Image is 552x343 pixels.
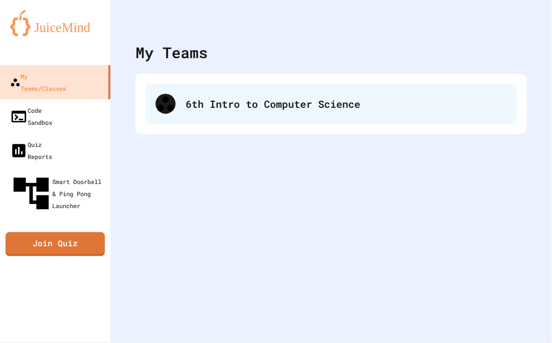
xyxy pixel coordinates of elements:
[10,138,52,162] div: Quiz Reports
[6,232,105,256] a: Join Quiz
[10,10,100,36] img: logo-orange.svg
[10,173,106,215] div: Smart Doorbell & Ping Pong Launcher
[135,41,208,64] div: My Teams
[186,96,507,111] div: 6th Intro to Computer Science
[10,104,52,128] div: Code Sandbox
[10,70,66,94] div: My Teams/Classes
[146,84,517,124] div: 6th Intro to Computer Science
